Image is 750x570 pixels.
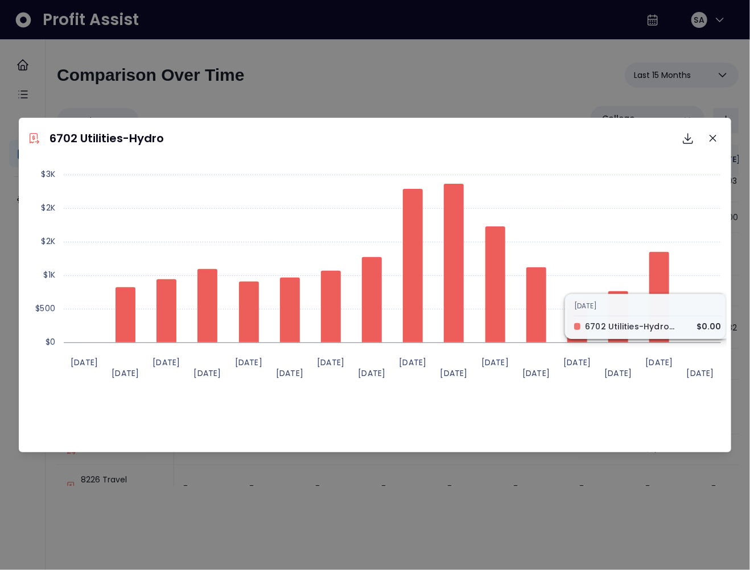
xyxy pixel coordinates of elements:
text: [DATE] [71,357,98,368]
text: [DATE] [276,367,303,379]
text: [DATE] [604,367,632,379]
text: $2K [41,236,55,247]
button: Download options [677,127,699,150]
p: 6702 Utilities-Hydro [50,130,164,147]
text: $500 [35,303,55,314]
text: $0 [46,336,55,348]
text: [DATE] [153,357,180,368]
text: [DATE] [358,367,385,379]
text: [DATE] [687,367,714,379]
text: $2K [41,202,55,213]
text: [DATE] [112,367,139,379]
text: [DATE] [399,357,426,368]
text: [DATE] [481,357,509,368]
text: $1K [43,269,55,280]
text: [DATE] [522,367,550,379]
text: $3K [41,168,55,180]
text: [DATE] [317,357,344,368]
text: [DATE] [235,357,262,368]
text: [DATE] [563,357,591,368]
text: [DATE] [194,367,221,379]
button: Close [704,129,722,147]
text: [DATE] [646,357,673,368]
text: [DATE] [440,367,468,379]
